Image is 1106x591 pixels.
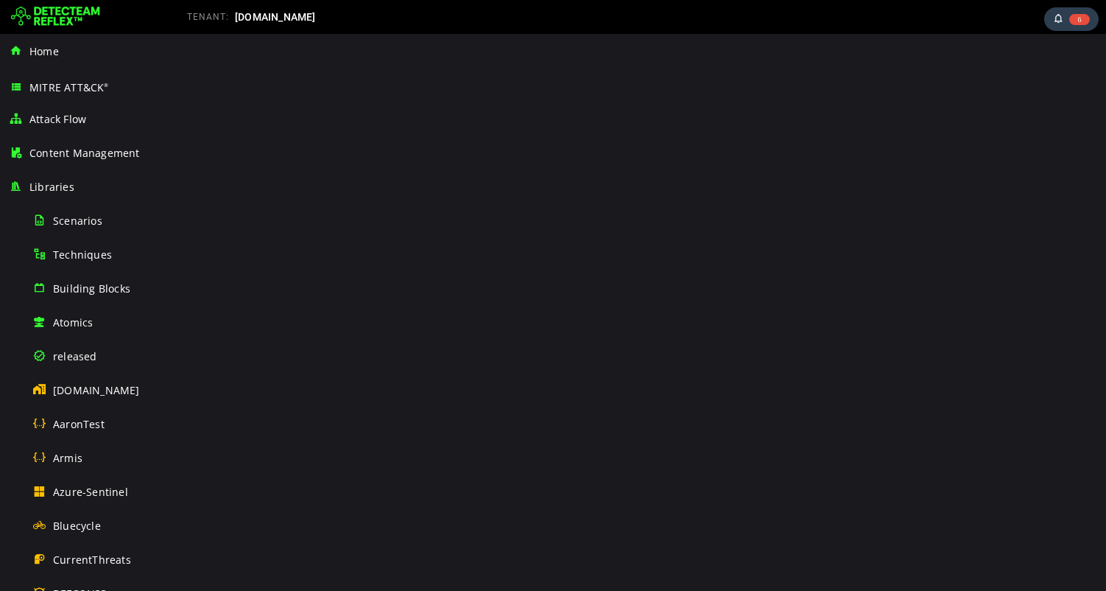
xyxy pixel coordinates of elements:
span: [DOMAIN_NAME] [53,383,140,397]
span: Armis [53,451,82,465]
div: Task Notifications [1044,7,1099,31]
span: CurrentThreats [53,553,131,567]
span: Attack Flow [29,112,86,126]
span: Home [29,44,59,58]
span: Techniques [53,248,112,262]
span: Azure-Sentinel [53,485,128,499]
span: Content Management [29,146,140,160]
span: [DOMAIN_NAME] [235,11,316,23]
span: Scenarios [53,214,102,228]
img: Detecteam logo [11,5,100,29]
span: released [53,349,97,363]
span: Bluecycle [53,519,101,533]
span: Atomics [53,315,93,329]
span: AaronTest [53,417,105,431]
span: TENANT: [187,12,229,22]
span: Libraries [29,180,74,194]
span: 6 [1069,14,1090,25]
span: MITRE ATT&CK [29,80,109,94]
span: Building Blocks [53,281,130,295]
sup: ® [104,82,108,88]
